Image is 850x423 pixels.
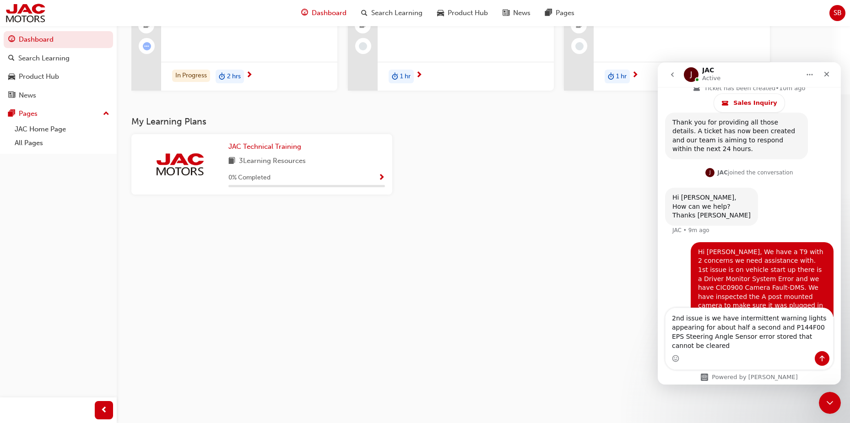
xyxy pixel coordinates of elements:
span: next-icon [246,71,253,80]
button: SB [829,5,845,21]
span: 1 hr [400,71,411,82]
span: news-icon [503,7,509,19]
div: Pages [19,108,38,119]
span: news-icon [8,92,15,100]
span: Product Hub [448,8,488,18]
a: pages-iconPages [538,4,582,22]
span: search-icon [8,54,15,63]
span: guage-icon [301,7,308,19]
span: learningRecordVerb_ATTEMPT-icon [143,42,151,50]
span: duration-icon [219,70,225,82]
span: 1 hr [616,71,627,82]
a: car-iconProduct Hub [430,4,495,22]
span: 0 % Completed [228,173,271,183]
button: DashboardSearch LearningProduct HubNews [4,29,113,105]
span: car-icon [8,73,15,81]
span: search-icon [361,7,368,19]
iframe: Intercom live chat [819,392,841,414]
span: next-icon [632,71,639,80]
span: Dashboard [312,8,346,18]
a: News [4,87,113,104]
a: JAC Home Page [11,122,113,136]
button: Pages [4,105,113,122]
span: News [513,8,531,18]
div: In Progress [172,70,210,82]
span: Search Learning [371,8,422,18]
span: JAC Technical Training [228,142,301,151]
span: prev-icon [101,405,108,416]
span: next-icon [416,71,422,80]
iframe: Intercom live chat [658,62,841,385]
img: jac-portal [155,152,205,177]
span: pages-icon [8,110,15,118]
a: Dashboard [4,31,113,48]
span: pages-icon [545,7,552,19]
span: book-icon [228,156,235,167]
span: duration-icon [392,70,398,82]
a: news-iconNews [495,4,538,22]
h3: My Learning Plans [131,116,661,127]
button: Show Progress [378,172,385,184]
span: learningRecordVerb_NONE-icon [575,42,584,50]
div: Product Hub [19,71,59,82]
span: 2 hrs [227,71,241,82]
span: Show Progress [378,174,385,182]
span: Pages [556,8,574,18]
a: search-iconSearch Learning [354,4,430,22]
span: guage-icon [8,36,15,44]
span: duration-icon [608,70,614,82]
a: All Pages [11,136,113,150]
a: Search Learning [4,50,113,67]
div: Search Learning [18,53,70,64]
div: News [19,90,36,101]
span: car-icon [437,7,444,19]
a: guage-iconDashboard [294,4,354,22]
span: 3 Learning Resources [239,156,306,167]
span: learningRecordVerb_NONE-icon [359,42,367,50]
span: up-icon [103,108,109,120]
img: jac-portal [5,3,46,23]
a: JAC Technical Training [228,141,305,152]
span: SB [834,8,842,18]
a: Product Hub [4,68,113,85]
